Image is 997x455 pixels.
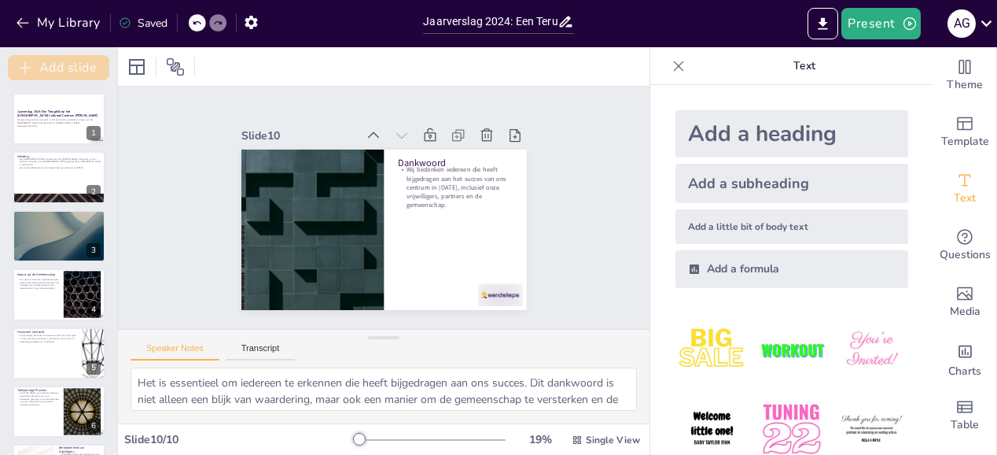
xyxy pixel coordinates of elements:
[521,432,559,447] div: 19 %
[17,157,101,165] p: Het [DEMOGRAPHIC_DATA] Cultureel Centrum [PERSON_NAME] is opgericht om een platform te bieden voo...
[675,250,908,288] div: Add a formula
[947,9,976,38] div: A G
[119,16,167,31] div: Saved
[950,303,980,320] span: Media
[940,246,991,264] span: Questions
[17,154,101,158] p: Inleiding
[131,343,219,361] button: Speaker Notes
[86,126,101,140] div: 1
[17,392,59,406] p: Voor 2025 hebben we ambitieuze plannen, waaronder uitbreiding van onze educatieve programma's en ...
[933,331,996,387] div: Add charts and graphs
[808,8,838,39] button: Export to PowerPoint
[841,8,920,39] button: Present
[226,343,296,361] button: Transcript
[933,47,996,104] div: Change the overall theme
[17,272,59,277] p: Impact op de Gemeenschap
[86,361,101,375] div: 5
[948,363,981,380] span: Charts
[86,419,101,433] div: 6
[86,243,101,257] div: 3
[941,133,989,150] span: Template
[675,209,908,244] div: Add a little bit of body text
[17,388,59,393] p: Toekomstige Plannen
[124,54,149,80] div: Layout
[423,10,557,33] input: Insert title
[17,329,78,334] p: Financieel Overzicht
[13,327,105,379] div: 5
[13,268,105,320] div: 4
[17,109,97,118] strong: Jaarverslag 2024: Een Terugblik op het [DEMOGRAPHIC_DATA] Cultureel Centrum [PERSON_NAME]
[8,55,109,80] button: Add slide
[131,368,637,411] textarea: Het is essentieel om iedereen te erkennen die heeft bijgedragen aan ons succes. Dit dankwoord is ...
[13,151,105,203] div: 2
[13,210,105,262] div: 3
[933,161,996,217] div: Add text boxes
[124,432,355,447] div: Slide 10 / 10
[691,47,918,85] p: Text
[59,446,101,454] p: Betrokkenheid van Vrijwilligers
[17,124,101,128] p: Generated with [URL]
[451,145,539,241] div: Slide 10
[947,8,976,39] button: A G
[835,313,908,387] img: 3.jpeg
[933,274,996,331] div: Add images, graphics, shapes or video
[947,76,983,94] span: Theme
[954,190,976,207] span: Text
[326,244,413,338] p: Dankwoord
[86,302,101,316] div: 4
[951,416,979,434] span: Table
[13,93,105,145] div: 1
[17,334,78,342] p: Dit jaarverslag bevat een financieel overzicht dat inzicht geeft in onze inkomsten en uitgaven, e...
[675,110,908,157] div: Add a heading
[933,104,996,161] div: Add ready made slides
[586,434,640,446] span: Single View
[17,119,101,124] p: Dit jaarverslag biedt een overzicht van de activiteiten, prestaties en impact van het [DEMOGRAPHI...
[12,10,107,35] button: My Library
[933,387,996,444] div: Add a table
[933,217,996,274] div: Get real-time input from your audience
[755,313,828,387] img: 2.jpeg
[17,278,59,290] p: Ons centrum heeft een significante impact gehad op de lokale gemeenschap door het versterken van ...
[17,165,101,168] p: Het verslag reflecteert op onze inspanningen en resultaten in [DATE].
[166,57,185,76] span: Position
[13,386,105,438] div: 6
[675,313,749,387] img: 1.jpeg
[86,185,101,199] div: 2
[675,164,908,203] div: Add a subheading
[296,217,406,332] p: Wij bedanken iedereen die heeft bijgedragen aan het succes van ons centrum in [DATE], inclusief o...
